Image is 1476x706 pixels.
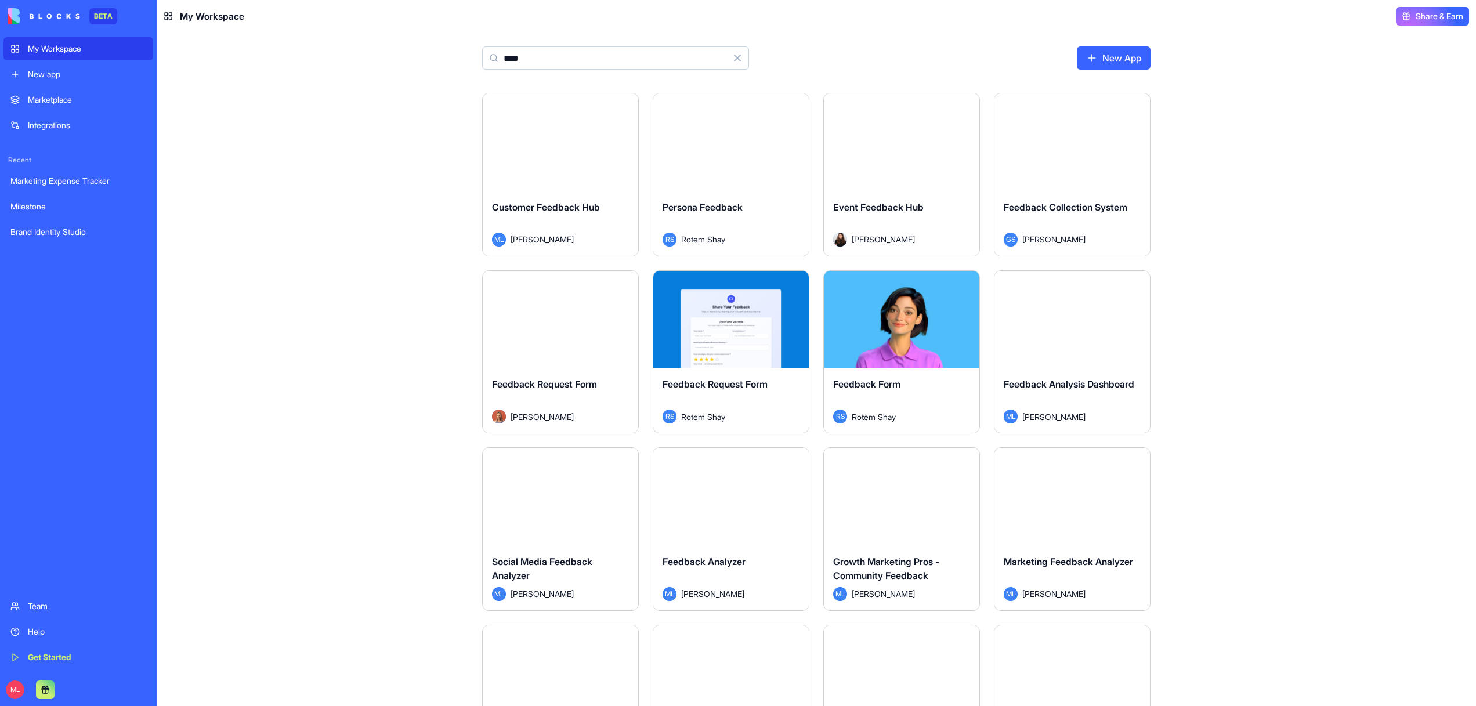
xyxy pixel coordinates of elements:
img: logo [8,8,80,24]
span: [PERSON_NAME] [511,411,574,423]
span: Recent [3,155,153,165]
a: Team [3,595,153,618]
span: Event Feedback Hub [833,201,924,213]
a: Feedback Collection SystemGS[PERSON_NAME] [994,93,1151,256]
span: [PERSON_NAME] [511,233,574,245]
a: Feedback AnalyzerML[PERSON_NAME] [653,447,809,611]
a: Marketplace [3,88,153,111]
a: Feedback Request FormRSRotem Shay [653,270,809,434]
span: [PERSON_NAME] [681,588,744,600]
span: Share & Earn [1416,10,1463,22]
a: Help [3,620,153,643]
span: [PERSON_NAME] [1022,588,1086,600]
a: Persona FeedbackRSRotem Shay [653,93,809,256]
img: Avatar [492,410,506,423]
span: RS [663,410,676,423]
span: Rotem Shay [681,233,725,245]
span: Persona Feedback [663,201,743,213]
a: Brand Identity Studio [3,220,153,244]
span: ML [1004,587,1018,601]
a: BETA [8,8,117,24]
span: RS [663,233,676,247]
div: Integrations [28,120,146,131]
span: My Workspace [180,9,244,23]
div: Marketing Expense Tracker [10,175,146,187]
span: GS [1004,233,1018,247]
img: Avatar [833,233,847,247]
a: Marketing Feedback AnalyzerML[PERSON_NAME] [994,447,1151,611]
span: Feedback Analyzer [663,556,746,567]
div: New app [28,68,146,80]
a: New App [1077,46,1151,70]
span: Feedback Request Form [663,378,768,390]
div: Marketplace [28,94,146,106]
span: ML [1004,410,1018,423]
div: BETA [89,8,117,24]
a: Feedback Request FormAvatar[PERSON_NAME] [482,270,639,434]
span: [PERSON_NAME] [852,233,915,245]
span: ML [663,587,676,601]
span: Feedback Collection System [1004,201,1127,213]
a: Customer Feedback HubML[PERSON_NAME] [482,93,639,256]
span: ML [6,680,24,699]
div: My Workspace [28,43,146,55]
button: Share & Earn [1396,7,1469,26]
span: Rotem Shay [852,411,896,423]
span: ML [492,233,506,247]
a: Feedback Analysis DashboardML[PERSON_NAME] [994,270,1151,434]
span: Feedback Form [833,378,900,390]
span: Marketing Feedback Analyzer [1004,556,1133,567]
a: Growth Marketing Pros - Community FeedbackML[PERSON_NAME] [823,447,980,611]
span: Feedback Analysis Dashboard [1004,378,1134,390]
span: [PERSON_NAME] [852,588,915,600]
a: New app [3,63,153,86]
a: Milestone [3,195,153,218]
div: Milestone [10,201,146,212]
a: Social Media Feedback AnalyzerML[PERSON_NAME] [482,447,639,611]
span: ML [492,587,506,601]
div: Help [28,626,146,638]
a: My Workspace [3,37,153,60]
span: Growth Marketing Pros - Community Feedback [833,556,939,581]
span: Rotem Shay [681,411,725,423]
span: Feedback Request Form [492,378,597,390]
span: RS [833,410,847,423]
div: Get Started [28,651,146,663]
span: Customer Feedback Hub [492,201,600,213]
a: Marketing Expense Tracker [3,169,153,193]
a: Event Feedback HubAvatar[PERSON_NAME] [823,93,980,256]
a: Get Started [3,646,153,669]
span: ML [833,587,847,601]
a: Integrations [3,114,153,137]
a: Feedback FormRSRotem Shay [823,270,980,434]
div: Brand Identity Studio [10,226,146,238]
span: Social Media Feedback Analyzer [492,556,592,581]
span: [PERSON_NAME] [511,588,574,600]
span: [PERSON_NAME] [1022,411,1086,423]
div: Team [28,600,146,612]
span: [PERSON_NAME] [1022,233,1086,245]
